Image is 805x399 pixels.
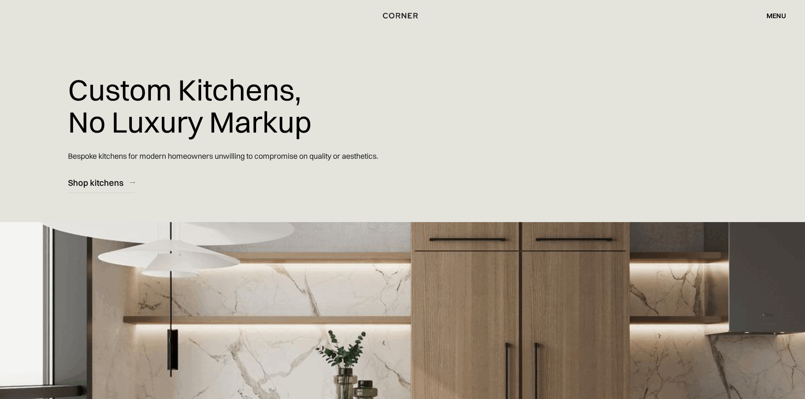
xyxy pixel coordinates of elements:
[373,10,433,21] a: home
[767,12,786,19] div: menu
[758,8,786,23] div: menu
[68,68,311,144] h1: Custom Kitchens, No Luxury Markup
[68,172,135,193] a: Shop kitchens
[68,144,378,168] p: Bespoke kitchens for modern homeowners unwilling to compromise on quality or aesthetics.
[68,177,123,188] div: Shop kitchens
